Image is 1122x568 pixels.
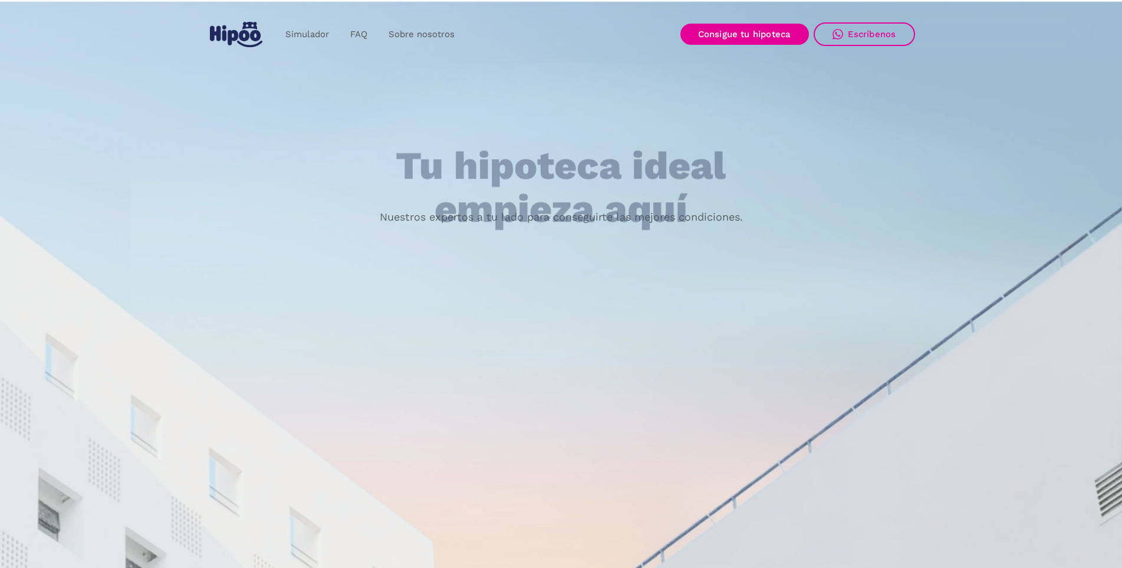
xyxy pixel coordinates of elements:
h1: Tu hipoteca ideal empieza aquí [337,145,784,231]
div: Escríbenos [848,29,896,40]
a: FAQ [340,23,378,46]
a: Sobre nosotros [378,23,465,46]
a: home [208,17,265,52]
a: Escríbenos [814,22,915,46]
a: Simulador [275,23,340,46]
a: Consigue tu hipoteca [680,24,809,45]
